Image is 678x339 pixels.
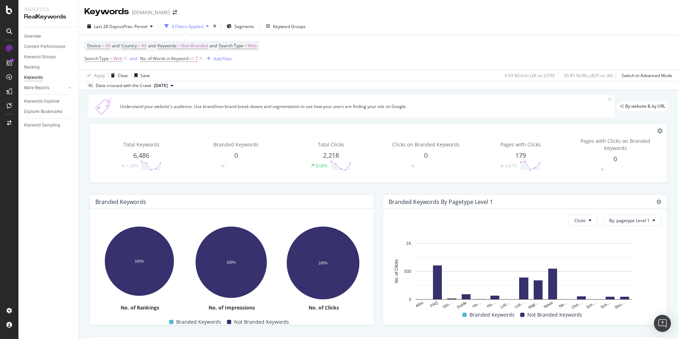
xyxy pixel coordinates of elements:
span: All [105,41,110,51]
span: Country [121,43,137,49]
div: [DOMAIN_NAME] [132,9,170,16]
span: = [244,43,247,49]
div: Clear [118,72,128,79]
span: Last 28 Days [94,23,119,29]
text: 500 [404,269,411,274]
button: 4 Filters Applied [162,21,212,32]
div: - [605,166,607,172]
text: 0 [409,297,411,302]
text: 100% [135,259,144,263]
div: times [212,23,218,30]
div: Keyword Sampling [24,122,60,129]
span: 6,486 [133,151,149,160]
div: and [130,55,137,61]
span: Branded Keywords [469,311,515,319]
text: Guide [456,301,467,310]
button: Switch to Advanced Mode [619,70,672,81]
span: Keywords [157,43,177,49]
span: 7 [195,54,198,64]
div: RealKeywords [24,13,73,21]
a: Keywords Explorer [24,98,73,105]
span: and [148,43,156,49]
div: 8.08% [316,163,328,169]
text: 100% [318,261,328,265]
div: 1.36% [126,163,138,169]
div: Branded Keywords [95,198,146,205]
span: Search Type [84,55,109,61]
span: Total Clicks [318,141,344,148]
span: Segments [234,23,254,29]
a: Keyword Sampling [24,122,73,129]
img: Equal [122,165,124,167]
span: Branded Keywords [176,318,221,326]
text: 1K [406,241,411,246]
button: Keyword Groups [263,21,309,32]
div: More Reports [24,84,49,92]
div: 0.93 % Clicks ( 2K on 237K ) [505,72,555,79]
span: 2025 Aug. 31st [154,82,168,89]
div: Explorer Bookmarks [24,108,62,115]
div: Keywords Explorer [24,98,60,105]
text: News [543,300,554,309]
span: Pages with Clicks [500,141,541,148]
span: Total Keywords [123,141,160,148]
div: Keywords [84,6,129,18]
div: Keyword Groups [273,23,306,29]
text: Ho… [472,301,482,309]
button: Clicks [568,215,598,226]
text: Ne… [558,301,568,309]
a: Content Performance [24,43,73,50]
div: Save [140,72,150,79]
text: 100% [227,260,236,264]
img: Xn5yXbTLC6GvtKIoinKAiP4Hm0QJ922KvQwAAAAASUVORK5CYII= [91,98,117,115]
span: vs Prev. Period [119,23,147,29]
a: Overview [24,33,73,40]
span: Pages with Clicks on Branded Keywords [580,138,650,151]
div: Overview [24,33,41,40]
button: Segments [224,21,257,32]
div: Keyword Groups [24,53,56,61]
span: Web [113,54,122,64]
span: By website & by URL [625,104,665,108]
button: Clear [108,70,128,81]
svg: A chart. [389,240,659,310]
a: Ranking [24,64,73,71]
span: Not Branded Keywords [234,318,289,326]
text: FAQ [429,300,438,308]
span: and [112,43,120,49]
span: Clicks on Branded Keywords [392,141,460,148]
div: Content Performance [24,43,65,50]
a: Keyword Groups [24,53,73,61]
div: legacy label [617,101,668,111]
span: 0 [234,151,238,160]
img: Equal [601,168,604,171]
div: Ranking [24,64,40,71]
button: [DATE] [151,81,176,90]
div: Open Intercom Messenger [654,315,671,332]
div: Analytics [24,6,73,13]
button: Save [132,70,150,81]
div: 4.67% [505,163,517,169]
span: Web [248,41,257,51]
div: - [226,163,227,169]
svg: 0 [235,160,256,171]
span: 2,218 [323,151,339,160]
div: A chart. [279,222,367,304]
div: 30.85 % URLs ( 825 on 3K ) [564,72,613,79]
span: 0 [613,155,617,163]
a: Keywords [24,74,73,81]
div: Branded Keywords By pagetype Level 1 [389,198,493,205]
span: Non-Branded [181,41,208,51]
a: Explorer Bookmarks [24,108,73,115]
button: By: pagetype Level 1 [603,215,661,226]
span: Search Type [219,43,243,49]
div: No. of Clicks [279,304,368,311]
text: Ho… [486,301,496,309]
div: Data crossed with the Crawl [96,82,151,89]
span: and [210,43,217,49]
div: No. of Impressions [187,304,276,311]
img: Equal [501,165,504,167]
span: >= [189,55,194,61]
div: Switch to Advanced Mode [622,72,672,79]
